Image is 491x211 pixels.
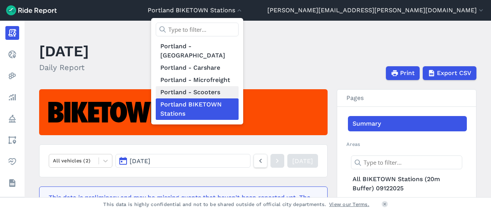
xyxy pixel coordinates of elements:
[156,23,239,36] input: Type to filter...
[156,40,239,62] a: Portland - [GEOGRAPHIC_DATA]
[156,62,239,74] a: Portland - Carshare
[156,74,239,86] a: Portland - Microfreight
[156,98,239,120] a: Portland BIKETOWN Stations
[156,86,239,98] a: Portland - Scooters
